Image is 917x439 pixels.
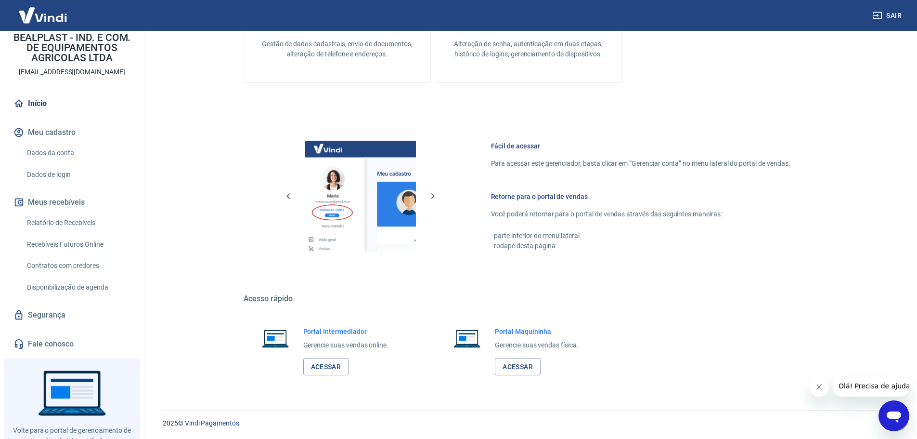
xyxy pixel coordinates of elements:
p: Você poderá retornar para o portal de vendas através das seguintes maneiras: [491,209,790,219]
img: Imagem de um notebook aberto [255,327,296,350]
p: 2025 © [163,418,894,428]
h6: Retorne para o portal de vendas [491,192,790,201]
h6: Portal Maquininha [495,327,579,336]
p: Gestão de dados cadastrais, envio de documentos, alteração de telefone e endereços. [259,39,415,59]
p: - parte inferior do menu lateral [491,231,790,241]
iframe: Mensagem da empresa [833,375,909,397]
p: [EMAIL_ADDRESS][DOMAIN_NAME] [19,67,125,77]
a: Vindi Pagamentos [185,419,239,427]
h6: Portal Intermediador [303,327,389,336]
h5: Acesso rápido [244,294,814,304]
a: Disponibilização de agenda [23,278,132,297]
button: Meu cadastro [12,122,132,143]
a: Segurança [12,305,132,326]
span: Olá! Precisa de ajuda? [6,7,81,14]
a: Acessar [495,358,541,376]
img: Imagem de um notebook aberto [447,327,487,350]
h6: Fácil de acessar [491,141,790,151]
a: Dados de login [23,165,132,185]
a: Dados da conta [23,143,132,163]
button: Meus recebíveis [12,192,132,213]
a: Relatório de Recebíveis [23,213,132,233]
p: Gerencie suas vendas online. [303,340,389,350]
a: Recebíveis Futuros Online [23,235,132,254]
p: BEALPLAST - IND. E COM. DE EQUIPAMENTOS AGRICOLAS LTDA [8,33,136,63]
img: Vindi [12,0,74,30]
p: Gerencie suas vendas física. [495,340,579,350]
a: Início [12,93,132,114]
p: Alteração de senha, autenticação em duas etapas, histórico de logins, gerenciamento de dispositivos. [451,39,606,59]
p: Para acessar este gerenciador, basta clicar em “Gerenciar conta” no menu lateral do portal de ven... [491,159,790,169]
img: Imagem da dashboard mostrando o botão de gerenciar conta na sidebar no lado esquerdo [305,141,416,252]
iframe: Botão para abrir a janela de mensagens [878,400,909,431]
p: - rodapé desta página [491,241,790,251]
a: Contratos com credores [23,256,132,276]
iframe: Fechar mensagem [810,377,829,397]
a: Fale conosco [12,333,132,355]
a: Acessar [303,358,349,376]
button: Sair [871,7,905,25]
